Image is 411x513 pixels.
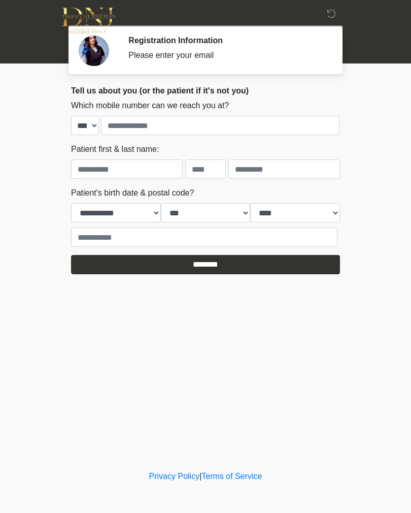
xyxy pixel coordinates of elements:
[201,472,262,480] a: Terms of Service
[71,187,194,199] label: Patient's birth date & postal code?
[199,472,201,480] a: |
[149,472,200,480] a: Privacy Policy
[128,49,325,61] div: Please enter your email
[61,8,115,34] img: DNJ Med Boutique Logo
[79,36,109,66] img: Agent Avatar
[71,100,229,112] label: Which mobile number can we reach you at?
[71,143,159,155] label: Patient first & last name:
[71,86,340,95] h2: Tell us about you (or the patient if it's not you)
